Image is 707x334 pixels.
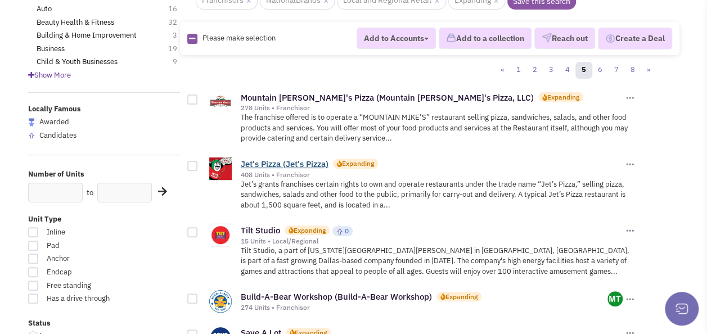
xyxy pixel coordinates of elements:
span: Please make selection [202,33,276,43]
div: 408 Units • Franchisor [241,170,623,179]
span: Show More [28,70,71,80]
label: Locally Famous [28,104,180,115]
img: VectorPaper_Plane.png [542,33,552,43]
a: Jet's Pizza (Jet's Pizza) [241,159,328,169]
a: 8 [624,62,641,79]
label: Number of Units [28,169,180,180]
a: Child & Youth Businesses [37,57,118,67]
div: Expanding [547,92,579,102]
a: 6 [592,62,609,79]
span: 9 [173,57,188,67]
a: Building & Home Improvement [37,30,137,41]
img: locallyfamous-upvote.png [28,132,35,139]
img: Rectangle.png [187,34,197,44]
img: locallyfamous-upvote.png [336,228,343,235]
label: to [87,188,93,198]
div: Search Nearby [151,184,165,199]
a: 1 [510,62,527,79]
a: Build-A-Bear Workshop (Build-A-Bear Workshop) [241,291,432,302]
div: 274 Units • Franchisor [241,303,608,312]
a: Mountain [PERSON_NAME]'s Pizza (Mountain [PERSON_NAME]'s Pizza, LLC) [241,92,534,103]
a: Auto [37,4,52,15]
div: Expanding [342,159,374,168]
label: Unit Type [28,214,180,225]
img: Deal-Dollar.png [605,33,615,45]
p: Tilt Studio, a part of [US_STATE][GEOGRAPHIC_DATA][PERSON_NAME] in [GEOGRAPHIC_DATA], [GEOGRAPHIC... [241,246,636,277]
span: Inline [39,227,133,238]
span: Awarded [39,117,69,127]
div: Expanding [294,225,326,235]
span: Has a drive through [39,294,133,304]
span: 16 [168,4,188,15]
span: Endcap [39,267,133,278]
span: Pad [39,241,133,251]
a: » [641,62,657,79]
button: Add to a collection [439,28,532,49]
a: 5 [575,62,592,79]
button: Add to Accounts [357,28,436,49]
span: 3 [173,30,188,41]
a: 4 [559,62,576,79]
a: 7 [608,62,625,79]
span: Free standing [39,281,133,291]
img: CjNI01gqJkyD1aWX3k6yAw.png [607,291,623,306]
span: Anchor [39,254,133,264]
div: Expanding [445,292,478,301]
button: Reach out [534,28,595,49]
p: Jet’s grants franchises certain rights to own and operate restaurants under the trade name “Jet’s... [241,179,636,211]
label: Status [28,318,180,329]
div: 278 Units • Franchisor [241,103,623,112]
span: Candidates [39,130,76,140]
button: Create a Deal [598,28,672,50]
span: 0 [345,227,349,235]
a: 2 [526,62,543,79]
p: The franchise offered is to operate a “MOUNTAIN MIKE’S” restaurant selling pizza, sandwiches, sal... [241,112,636,144]
div: 15 Units • Local/Regional [241,237,623,246]
span: 19 [168,44,188,55]
img: locallyfamous-largeicon.png [28,118,35,127]
a: Tilt Studio [241,225,280,236]
a: Business [37,44,65,55]
img: icon-collection-lavender.png [446,33,456,43]
span: 32 [168,17,188,28]
a: « [494,62,511,79]
a: Beauty Health & Fitness [37,17,114,28]
a: 3 [543,62,560,79]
